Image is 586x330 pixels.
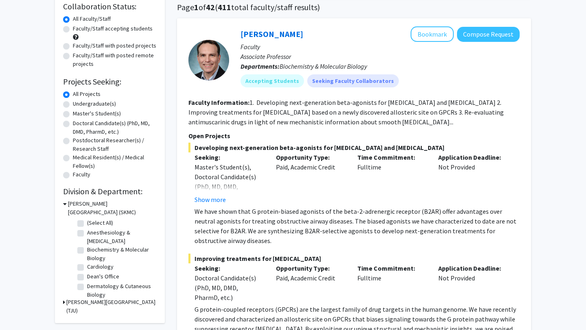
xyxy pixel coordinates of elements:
[432,263,514,302] div: Not Provided
[206,2,215,12] span: 42
[195,195,226,204] button: Show more
[63,187,157,196] h2: Division & Department:
[73,15,111,23] label: All Faculty/Staff
[241,29,303,39] a: [PERSON_NAME]
[177,2,531,12] h1: Page of ( total faculty/staff results)
[411,26,454,42] button: Add Charles Scott to Bookmarks
[218,2,231,12] span: 411
[87,282,155,299] label: Dermatology & Cutaneous Biology
[194,2,199,12] span: 1
[87,263,114,271] label: Cardiology
[195,263,264,273] p: Seeking:
[438,263,507,273] p: Application Deadline:
[276,263,345,273] p: Opportunity Type:
[73,90,101,98] label: All Projects
[68,200,157,217] h3: [PERSON_NAME][GEOGRAPHIC_DATA] (SKMC)
[188,131,520,141] p: Open Projects
[87,219,113,227] label: (Select All)
[73,100,116,108] label: Undergraduate(s)
[241,42,520,52] p: Faculty
[270,152,351,204] div: Paid, Academic Credit
[73,170,90,179] label: Faculty
[241,52,520,61] p: Associate Professor
[195,206,520,245] p: We have shown that G protein-biased agonists of the beta-2-adrenergic receptor (B2AR) offer advan...
[188,98,249,106] b: Faculty Information:
[63,2,157,11] h2: Collaboration Status:
[66,298,157,315] h3: [PERSON_NAME][GEOGRAPHIC_DATA] (TJU)
[73,51,157,68] label: Faculty/Staff with posted remote projects
[73,153,157,170] label: Medical Resident(s) / Medical Fellow(s)
[195,273,264,302] div: Doctoral Candidate(s) (PhD, MD, DMD, PharmD, etc.)
[280,62,367,70] span: Biochemistry & Molecular Biology
[6,293,35,324] iframe: Chat
[73,109,121,118] label: Master's Student(s)
[432,152,514,204] div: Not Provided
[73,119,157,136] label: Doctoral Candidate(s) (PhD, MD, DMD, PharmD, etc.)
[351,152,433,204] div: Fulltime
[73,24,153,33] label: Faculty/Staff accepting students
[357,152,426,162] p: Time Commitment:
[357,263,426,273] p: Time Commitment:
[87,272,119,281] label: Dean's Office
[73,136,157,153] label: Postdoctoral Researcher(s) / Research Staff
[270,263,351,302] div: Paid, Academic Credit
[195,162,264,201] div: Master's Student(s), Doctoral Candidate(s) (PhD, MD, DMD, PharmD, etc.)
[276,152,345,162] p: Opportunity Type:
[307,74,399,87] mat-chip: Seeking Faculty Collaborators
[438,152,507,162] p: Application Deadline:
[87,228,155,245] label: Anesthesiology & [MEDICAL_DATA]
[188,143,520,152] span: Developing next-generation beta-agonists for [MEDICAL_DATA] and [MEDICAL_DATA]
[63,77,157,87] h2: Projects Seeking:
[241,74,304,87] mat-chip: Accepting Students
[241,62,280,70] b: Departments:
[457,27,520,42] button: Compose Request to Charles Scott
[73,41,156,50] label: Faculty/Staff with posted projects
[87,245,155,263] label: Biochemistry & Molecular Biology
[195,152,264,162] p: Seeking:
[188,254,520,263] span: Improving treatments for [MEDICAL_DATA]
[188,98,504,126] fg-read-more: 1. Developing next-generation beta-agonists for [MEDICAL_DATA] and [MEDICAL_DATA] 2. Improving tr...
[351,263,433,302] div: Fulltime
